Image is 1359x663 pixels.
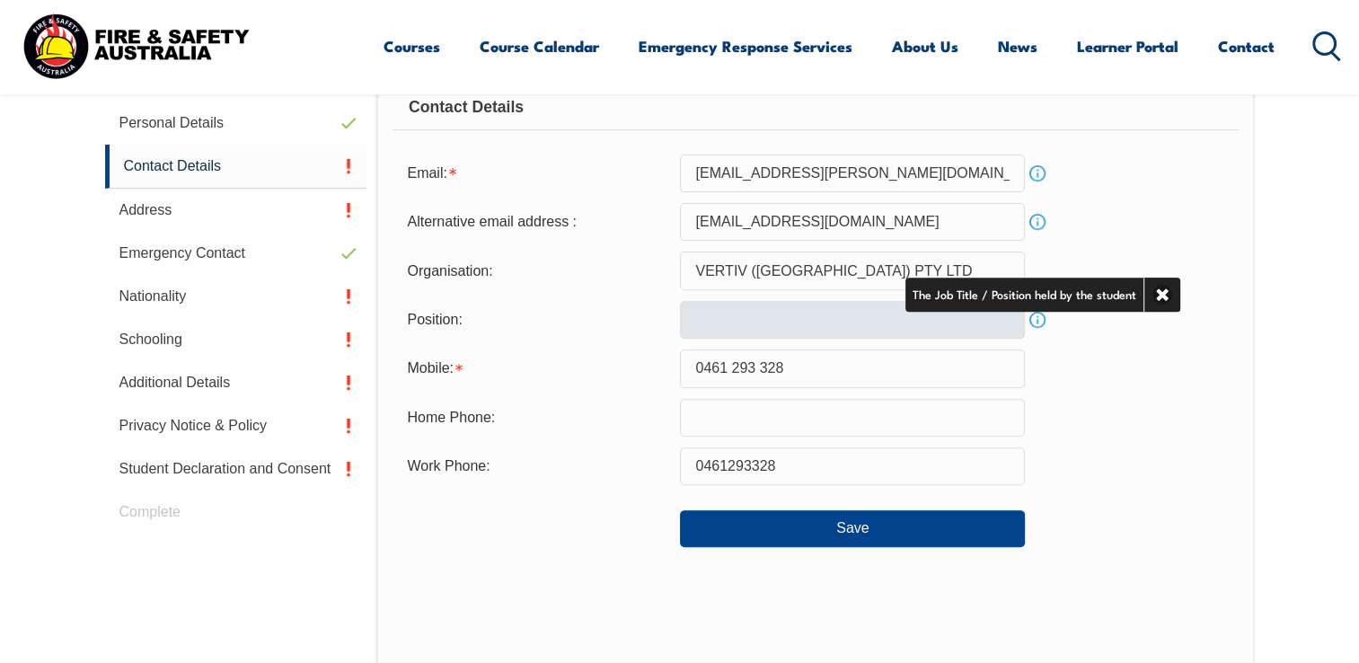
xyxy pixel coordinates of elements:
[393,303,680,337] div: Position:
[1143,278,1180,312] a: Close
[393,351,680,385] div: Mobile is required.
[105,447,367,491] a: Student Declaration and Consent
[384,22,440,70] a: Courses
[393,85,1238,130] div: Contact Details
[639,22,852,70] a: Emergency Response Services
[105,145,367,189] a: Contact Details
[1077,22,1178,70] a: Learner Portal
[393,401,680,435] div: Home Phone:
[680,510,1025,546] button: Save
[480,22,599,70] a: Course Calendar
[105,404,367,447] a: Privacy Notice & Policy
[1025,161,1050,186] a: Info
[105,189,367,232] a: Address
[393,253,680,287] div: Organisation:
[892,22,958,70] a: About Us
[105,102,367,145] a: Personal Details
[680,447,1025,485] input: Phone numbers must be numeric, 10 characters and contain no spaces.
[1025,209,1050,234] a: Info
[998,22,1037,70] a: News
[680,349,1025,387] input: Mobile numbers must be numeric, 10 characters and contain no spaces.
[1218,22,1275,70] a: Contact
[105,275,367,318] a: Nationality
[393,449,680,483] div: Work Phone:
[1025,307,1050,332] a: Info
[393,156,680,190] div: Email is required.
[393,205,680,239] div: Alternative email address :
[105,361,367,404] a: Additional Details
[105,232,367,275] a: Emergency Contact
[680,399,1025,437] input: Phone numbers must be numeric, 10 characters and contain no spaces.
[105,318,367,361] a: Schooling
